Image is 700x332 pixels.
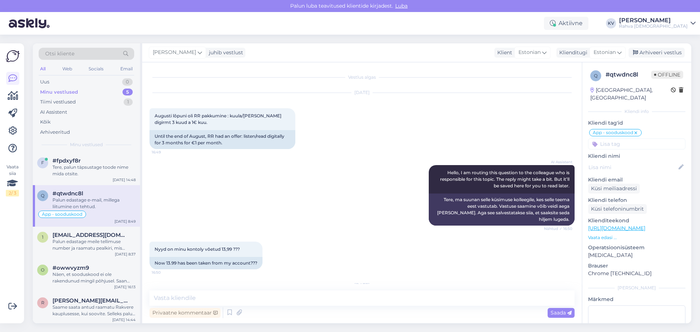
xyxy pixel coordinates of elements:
div: Socials [87,64,105,74]
p: Kliendi email [588,176,685,184]
p: Kliendi tag'id [588,119,685,127]
span: R [41,300,44,305]
div: [GEOGRAPHIC_DATA], [GEOGRAPHIC_DATA] [590,86,671,102]
div: Vestlus algas [149,74,575,81]
div: 0 [122,78,133,86]
div: [DATE] 8:37 [115,251,136,257]
div: Kliendi info [588,108,685,115]
span: f [41,160,44,165]
span: #qtwdnc8l [52,190,83,197]
div: Tiimi vestlused [40,98,76,106]
a: [URL][DOMAIN_NAME] [588,225,645,231]
div: juhib vestlust [206,49,243,56]
div: All [39,64,47,74]
div: Privaatne kommentaar [149,308,221,318]
div: Uus [40,78,49,86]
div: Näen, et sooduskood ei ole rakendunud mingil põhjusel. Saan pakkuda lahenduseks, et tagastame sum... [52,271,136,284]
div: Palun edastage e-mail, millega liitumine on tehtud. [52,197,136,210]
p: Klienditeekond [588,217,685,224]
span: 1 [42,234,43,240]
div: Now 13.99 has been taken from my account??? [149,257,262,269]
p: Kliendi telefon [588,196,685,204]
div: [PERSON_NAME] [588,285,685,291]
span: Ruth@tabo.ee [52,297,128,304]
span: #fpdxyf8r [52,157,81,164]
div: Klienditugi [556,49,587,56]
div: Kõik [40,118,51,126]
span: o [41,267,44,273]
p: Operatsioonisüsteem [588,244,685,251]
div: [PERSON_NAME] [619,17,688,23]
div: Arhiveeri vestlus [629,48,685,58]
div: [DATE] 14:44 [112,317,136,323]
span: 16:49 [152,149,179,155]
a: [PERSON_NAME]Rahva [DEMOGRAPHIC_DATA] [619,17,696,29]
span: Äpp - sooduskood [593,130,633,135]
span: Nähtud ✓ 16:50 [544,226,572,231]
div: Web [61,64,74,74]
span: Estonian [594,48,616,56]
div: KV [606,18,616,28]
div: [DATE] [149,282,575,288]
input: Lisa nimi [588,163,677,171]
span: Hello, I am routing this question to the colleague who is responsible for this topic. The reply m... [440,170,571,188]
div: Vaata siia [6,164,19,196]
span: AI Assistent [545,159,572,165]
p: Kliendi nimi [588,152,685,160]
div: Tere, ma suunan selle küsimuse kolleegile, kes selle teema eest vastutab. Vastuse saamine võib ve... [429,194,575,226]
div: Arhiveeritud [40,129,70,136]
div: Saame saata antud raamatu Rakvere kauplusesse, kui soovite. Selleks palun edastage enda telefonin... [52,304,136,317]
span: Luba [393,3,410,9]
span: Nyyd on minu kontoly võetud 13,99 ??? [155,246,240,252]
span: Minu vestlused [70,141,103,148]
div: Aktiivne [544,17,588,30]
p: Märkmed [588,296,685,303]
div: Küsi telefoninumbrit [588,204,647,214]
span: Offline [651,71,683,79]
span: Estonian [518,48,541,56]
span: 16:50 [152,270,179,275]
p: [MEDICAL_DATA] [588,251,685,259]
div: [DATE] 8:49 [114,219,136,224]
span: Saada [551,309,572,316]
span: Äpp - sooduskood [42,212,82,216]
div: Rahva [DEMOGRAPHIC_DATA] [619,23,688,29]
div: # qtwdnc8l [606,70,651,79]
span: q [594,73,598,78]
div: [DATE] [149,89,575,96]
p: Vaata edasi ... [588,234,685,241]
span: 1peeterv6sa@gmail.com [52,232,128,238]
div: [DATE] 16:13 [114,284,136,290]
img: Askly Logo [6,49,20,63]
input: Lisa tag [588,138,685,149]
div: [DATE] 14:48 [113,177,136,183]
div: Küsi meiliaadressi [588,184,640,194]
div: 5 [122,89,133,96]
span: #owwvyzm9 [52,265,89,271]
div: Palun edastage meile tellimuse number ja raamatu pealkiri, mis saabus defektsena. [52,238,136,251]
div: Klient [494,49,512,56]
span: Otsi kliente [45,50,74,58]
div: 2 / 3 [6,190,19,196]
div: Minu vestlused [40,89,78,96]
span: [PERSON_NAME] [153,48,196,56]
span: Augusti lõpuni oli RR pakkumine : kuula/[PERSON_NAME] digirmt 3 kuud a 1€ kuu. [155,113,283,125]
div: Email [119,64,134,74]
div: Tere, palun täpsustage toode nime mida otsite. [52,164,136,177]
p: Chrome [TECHNICAL_ID] [588,270,685,277]
div: AI Assistent [40,109,67,116]
div: Until the end of August, RR had an offer: listen/read digitally for 3 months for €1 per month. [149,130,295,149]
div: 1 [124,98,133,106]
p: Brauser [588,262,685,270]
span: q [41,193,44,198]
